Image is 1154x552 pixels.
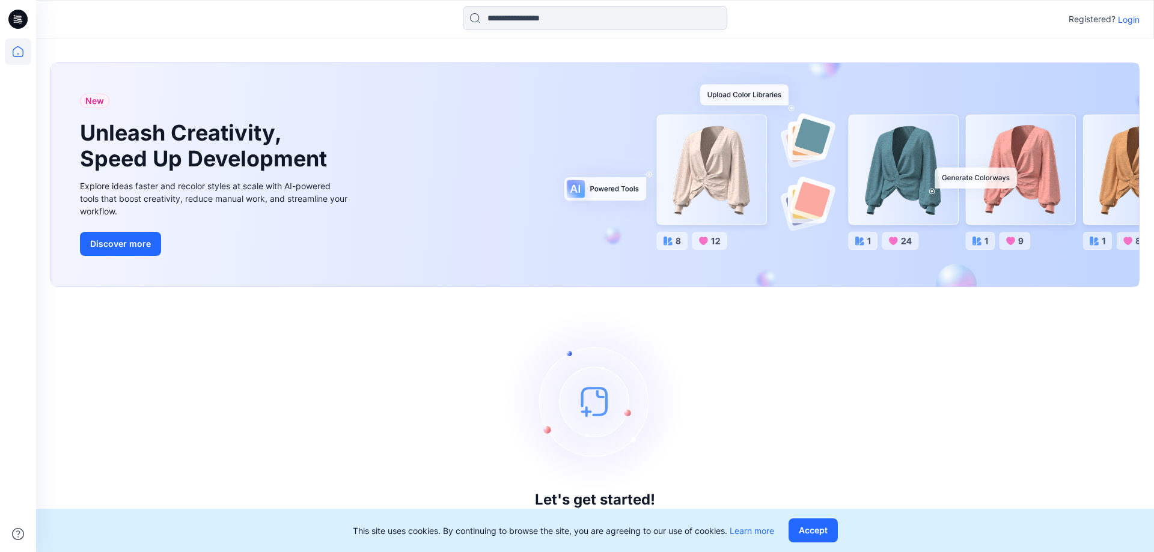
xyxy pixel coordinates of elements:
img: empty-state-image.svg [505,311,685,491]
div: Explore ideas faster and recolor styles at scale with AI-powered tools that boost creativity, red... [80,180,350,217]
button: Accept [789,518,838,542]
p: Registered? [1069,12,1116,26]
h1: Unleash Creativity, Speed Up Development [80,120,332,172]
h3: Let's get started! [535,491,655,508]
p: This site uses cookies. By continuing to browse the site, you are agreeing to our use of cookies. [353,524,774,537]
button: Discover more [80,232,161,256]
a: Learn more [730,526,774,536]
a: Discover more [80,232,350,256]
span: New [85,94,104,108]
p: Login [1118,13,1140,26]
